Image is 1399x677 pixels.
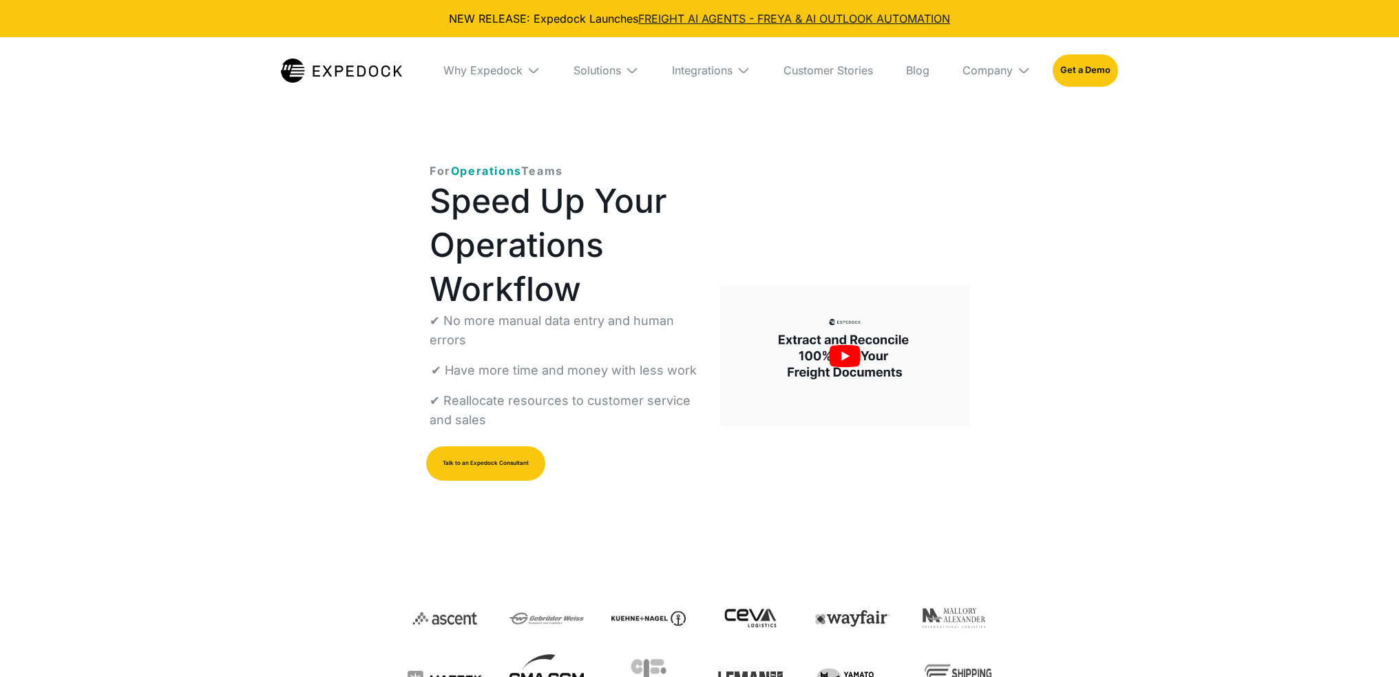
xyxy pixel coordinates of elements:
[963,63,1013,77] div: Company
[1053,54,1118,86] a: Get a Demo
[574,63,621,77] div: Solutions
[443,63,523,77] div: Why Expedock
[431,361,697,380] p: ✔ Have more time and money with less work
[451,164,521,178] span: Operations
[772,37,884,103] a: Customer Stories
[430,391,698,430] p: ✔ Reallocate resources to customer service and sales
[430,163,563,179] p: For Teams
[426,446,545,481] a: Talk to an Expedock Consultant
[895,37,940,103] a: Blog
[430,179,698,311] h1: Speed Up Your Operations Workflow
[430,311,698,350] p: ✔ No more manual data entry and human errors
[11,11,1388,26] div: NEW RELEASE: Expedock Launches
[672,63,733,77] div: Integrations
[638,12,950,25] a: FREIGHT AI AGENTS - FREYA & AI OUTLOOK AUTOMATION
